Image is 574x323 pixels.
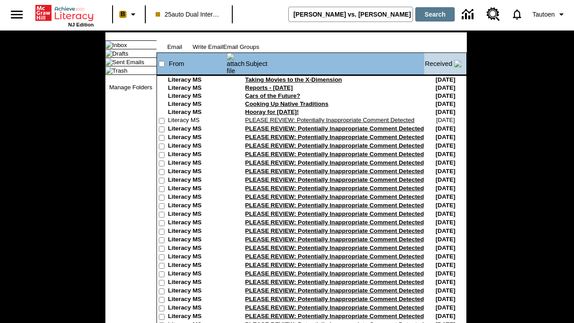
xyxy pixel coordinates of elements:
a: PLEASE REVIEW: Potentially Inappropriate Comment Detected [245,117,415,123]
span: NJ Edition [68,22,94,27]
nobr: [DATE] [435,313,455,319]
a: PLEASE REVIEW: Potentially Inappropriate Comment Detected [245,125,424,132]
img: attach file [227,53,245,74]
img: folder_icon.gif [105,67,113,74]
td: Literacy MS [168,244,226,253]
a: Received [425,60,452,67]
nobr: [DATE] [435,219,455,226]
nobr: [DATE] [435,134,455,140]
a: Resource Center, Will open in new tab [481,2,505,26]
td: Literacy MS [168,76,226,84]
a: PLEASE REVIEW: Potentially Inappropriate Comment Detected [245,313,424,319]
a: Cars of the Future? [245,92,300,99]
td: Literacy MS [168,159,226,168]
a: Drafts [113,50,129,57]
a: PLEASE REVIEW: Potentially Inappropriate Comment Detected [245,142,424,149]
td: Literacy MS [168,92,226,100]
td: Literacy MS [168,109,226,117]
nobr: [DATE] [435,253,455,260]
a: PLEASE REVIEW: Potentially Inappropriate Comment Detected [245,159,424,166]
nobr: [DATE] [435,262,455,268]
a: PLEASE REVIEW: Potentially Inappropriate Comment Detected [245,151,424,157]
a: PLEASE REVIEW: Potentially Inappropriate Comment Detected [245,134,424,140]
td: Literacy MS [168,262,226,270]
nobr: [DATE] [435,168,455,175]
img: folder_icon.gif [105,50,113,57]
nobr: [DATE] [435,109,455,115]
img: folder_icon.gif [105,58,113,65]
nobr: [DATE] [435,244,455,251]
td: Literacy MS [168,210,226,219]
a: Trash [113,67,128,74]
a: Sent Emails [113,59,144,65]
a: PLEASE REVIEW: Potentially Inappropriate Comment Detected [245,304,424,311]
a: PLEASE REVIEW: Potentially Inappropriate Comment Detected [245,262,424,268]
td: Literacy MS [168,304,226,313]
td: Literacy MS [168,219,226,227]
a: Write Email [193,44,223,50]
nobr: [DATE] [435,202,455,209]
nobr: [DATE] [436,117,455,123]
img: folder_icon_pick.gif [105,41,113,48]
nobr: [DATE] [435,236,455,243]
a: Notifications [505,3,529,26]
span: B [121,9,125,20]
a: PLEASE REVIEW: Potentially Inappropriate Comment Detected [245,253,424,260]
td: Literacy MS [168,151,226,159]
a: Reports - [DATE] [245,84,293,91]
nobr: [DATE] [435,227,455,234]
a: PLEASE REVIEW: Potentially Inappropriate Comment Detected [245,236,424,243]
nobr: [DATE] [435,176,455,183]
img: arrow_down.gif [454,60,461,67]
a: Taking Movies to the X-Dimension [245,76,342,83]
nobr: [DATE] [435,151,455,157]
a: PLEASE REVIEW: Potentially Inappropriate Comment Detected [245,210,424,217]
a: PLEASE REVIEW: Potentially Inappropriate Comment Detected [245,279,424,285]
td: Literacy MS [168,270,226,279]
a: Email [167,44,182,50]
a: Email Groups [223,44,259,50]
button: Search [415,7,455,22]
td: Literacy MS [168,125,226,134]
a: PLEASE REVIEW: Potentially Inappropriate Comment Detected [245,168,424,175]
nobr: [DATE] [435,193,455,200]
nobr: [DATE] [435,100,455,107]
button: Boost Class color is peach. Change class color [116,6,142,22]
div: Home [35,3,94,27]
td: Literacy MS [168,176,226,185]
span: Tautoen [532,10,555,19]
td: Literacy MS [168,227,226,236]
td: Literacy MS [168,100,226,109]
a: PLEASE REVIEW: Potentially Inappropriate Comment Detected [245,202,424,209]
a: Inbox [113,42,127,48]
span: 25auto Dual International [156,10,222,19]
a: Hooray for [DATE]! [245,109,299,115]
a: Cooking Up Native Traditions [245,100,329,107]
a: Subject [246,60,268,67]
nobr: [DATE] [435,296,455,302]
nobr: [DATE] [435,270,455,277]
a: PLEASE REVIEW: Potentially Inappropriate Comment Detected [245,219,424,226]
nobr: [DATE] [435,92,455,99]
nobr: [DATE] [435,210,455,217]
a: PLEASE REVIEW: Potentially Inappropriate Comment Detected [245,244,424,251]
button: Profile/Settings [529,6,570,22]
td: Literacy MS [168,279,226,287]
nobr: [DATE] [435,142,455,149]
a: PLEASE REVIEW: Potentially Inappropriate Comment Detected [245,287,424,294]
nobr: [DATE] [435,159,455,166]
a: PLEASE REVIEW: Potentially Inappropriate Comment Detected [245,270,424,277]
td: Literacy MS [168,168,226,176]
nobr: [DATE] [435,279,455,285]
a: PLEASE REVIEW: Potentially Inappropriate Comment Detected [245,193,424,200]
nobr: [DATE] [435,185,455,192]
td: Literacy MS [168,134,226,142]
a: From [169,60,184,67]
nobr: [DATE] [435,287,455,294]
td: Literacy MS [168,117,226,125]
td: Literacy MS [168,287,226,296]
nobr: [DATE] [435,304,455,311]
a: PLEASE REVIEW: Potentially Inappropriate Comment Detected [245,176,424,183]
td: Literacy MS [168,202,226,210]
nobr: [DATE] [435,76,455,83]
